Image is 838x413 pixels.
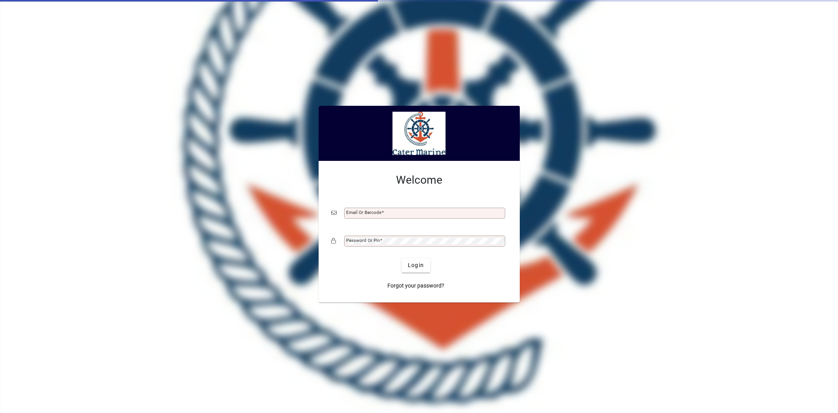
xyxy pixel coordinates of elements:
[346,238,380,243] mat-label: Password or Pin
[408,261,424,269] span: Login
[346,210,381,215] mat-label: Email or Barcode
[384,279,447,293] a: Forgot your password?
[402,258,430,273] button: Login
[331,173,507,187] h2: Welcome
[387,282,444,290] span: Forgot your password?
